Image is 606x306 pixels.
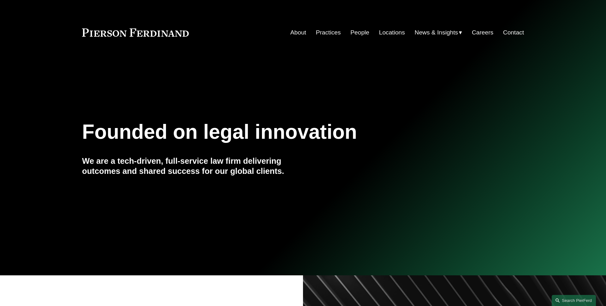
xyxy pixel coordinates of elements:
a: Search this site [552,295,596,306]
a: Contact [503,27,524,39]
span: News & Insights [415,27,458,38]
a: Locations [379,27,405,39]
a: folder dropdown [415,27,462,39]
a: Practices [316,27,341,39]
h1: Founded on legal innovation [82,120,450,144]
h4: We are a tech-driven, full-service law firm delivering outcomes and shared success for our global... [82,156,303,176]
a: About [290,27,306,39]
a: People [350,27,369,39]
a: Careers [472,27,493,39]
